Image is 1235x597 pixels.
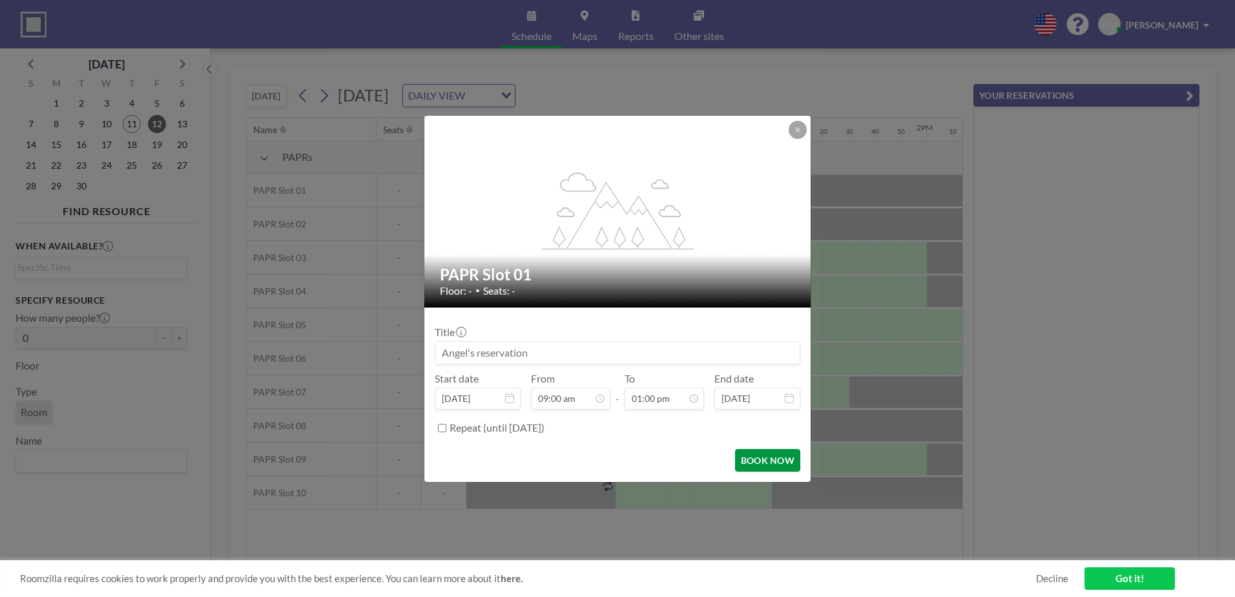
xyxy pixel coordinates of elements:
[542,171,694,249] g: flex-grow: 1.2;
[440,265,796,284] h2: PAPR Slot 01
[531,372,555,385] label: From
[475,286,480,295] span: •
[501,572,523,584] a: here.
[435,372,479,385] label: Start date
[450,421,545,434] label: Repeat (until [DATE])
[435,326,465,339] label: Title
[625,372,635,385] label: To
[714,372,754,385] label: End date
[483,284,515,297] span: Seats: -
[440,284,472,297] span: Floor: -
[1036,572,1068,585] a: Decline
[616,377,619,405] span: -
[1085,567,1175,590] a: Got it!
[735,449,800,472] button: BOOK NOW
[20,572,1036,585] span: Roomzilla requires cookies to work properly and provide you with the best experience. You can lea...
[435,342,800,364] input: Angel's reservation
